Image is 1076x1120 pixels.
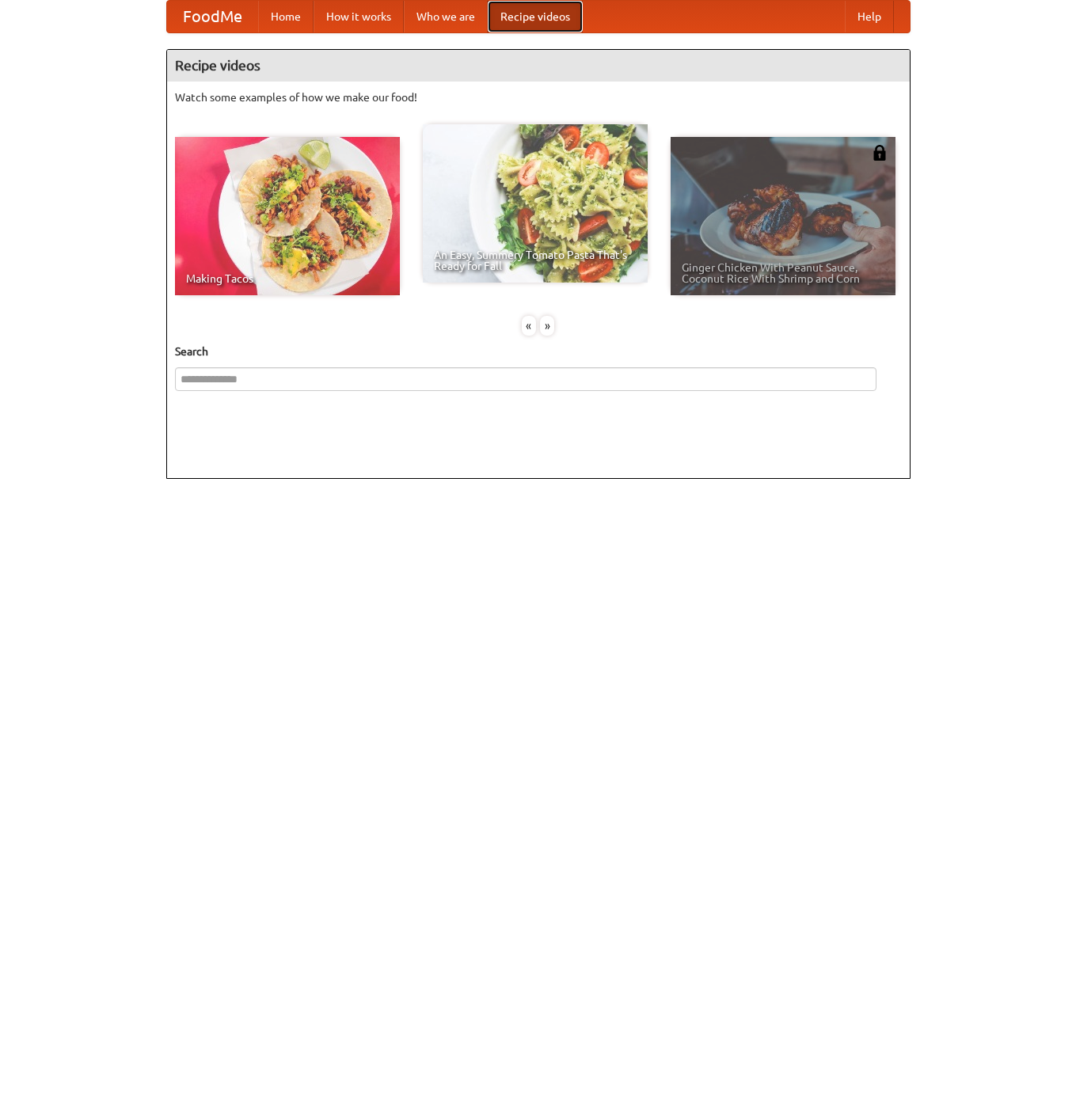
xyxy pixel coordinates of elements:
p: Watch some examples of how we make our food! [175,89,902,105]
span: An Easy, Summery Tomato Pasta That's Ready for Fall [434,249,637,271]
a: Recipe videos [488,1,583,32]
a: Home [258,1,314,32]
a: How it works [314,1,404,32]
a: Who we are [404,1,488,32]
h4: Recipe videos [167,50,910,82]
h5: Search [175,344,902,359]
a: Help [845,1,894,32]
img: 483408.png [872,145,888,161]
div: « [522,316,536,336]
span: Making Tacos [186,273,389,284]
div: » [540,316,554,336]
a: FoodMe [167,1,258,32]
a: An Easy, Summery Tomato Pasta That's Ready for Fall [423,124,648,283]
a: Making Tacos [175,137,400,295]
